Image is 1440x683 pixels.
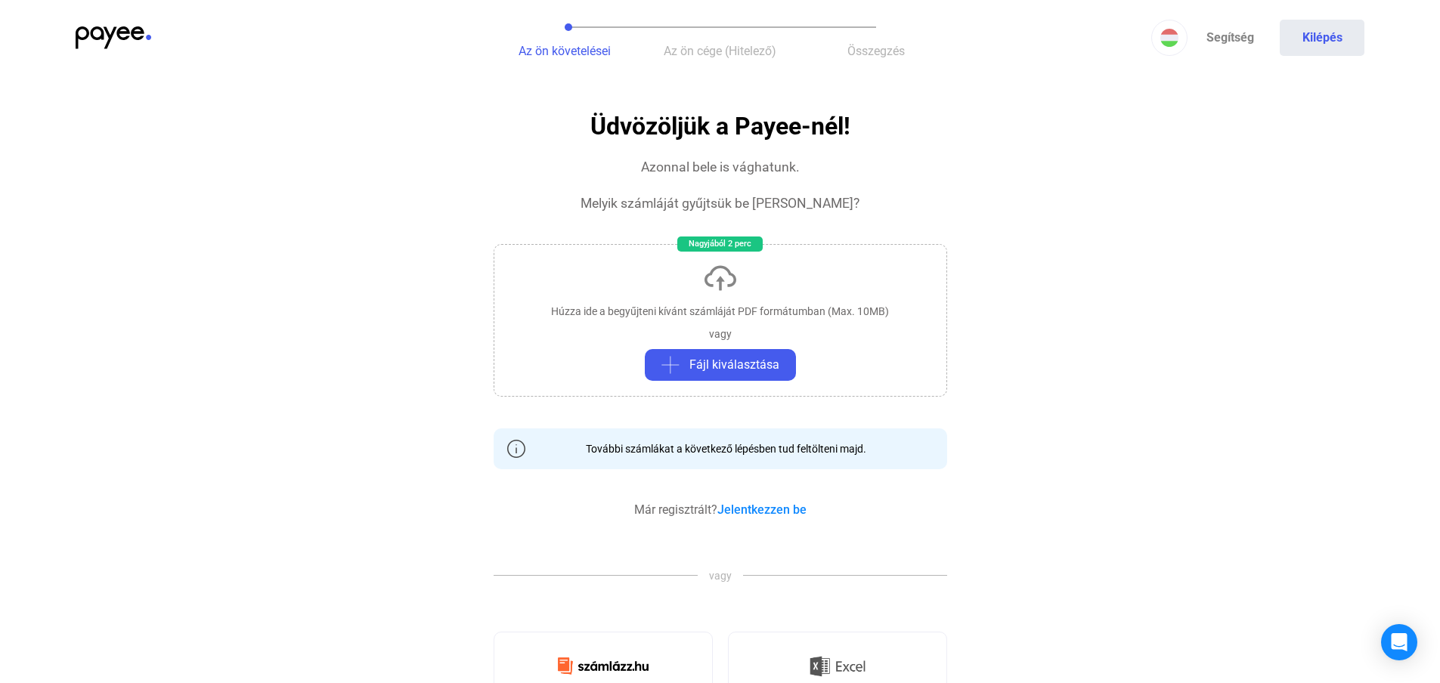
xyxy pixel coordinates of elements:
[645,349,796,381] button: plus-greyFájl kiválasztása
[507,440,525,458] img: info-grey-outline
[574,441,866,456] div: További számlákat a következő lépésben tud feltölteni majd.
[581,194,859,212] div: Melyik számláját gyűjtsük be [PERSON_NAME]?
[698,568,743,583] span: vagy
[1381,624,1417,660] div: Open Intercom Messenger
[664,44,776,58] span: Az ön cége (Hitelező)
[1151,20,1188,56] button: HU
[641,158,800,176] div: Azonnal bele is vághatunk.
[677,236,763,252] div: Nagyjából 2 perc
[634,501,807,519] div: Már regisztrált?
[689,356,779,374] span: Fájl kiválasztása
[551,304,889,319] div: Húzza ide a begyűjteni kívánt számláját PDF formátumban (Max. 10MB)
[847,44,905,58] span: Összegzés
[1160,29,1178,47] img: HU
[590,113,850,140] h1: Üdvözöljük a Payee-nél!
[1188,20,1272,56] a: Segítség
[717,502,807,517] a: Jelentkezzen be
[810,651,866,682] img: Excel
[519,44,611,58] span: Az ön követelései
[76,26,151,49] img: payee-logo
[702,260,739,296] img: upload-cloud
[709,326,732,341] div: vagy
[661,356,680,374] img: plus-grey
[1280,20,1364,56] button: Kilépés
